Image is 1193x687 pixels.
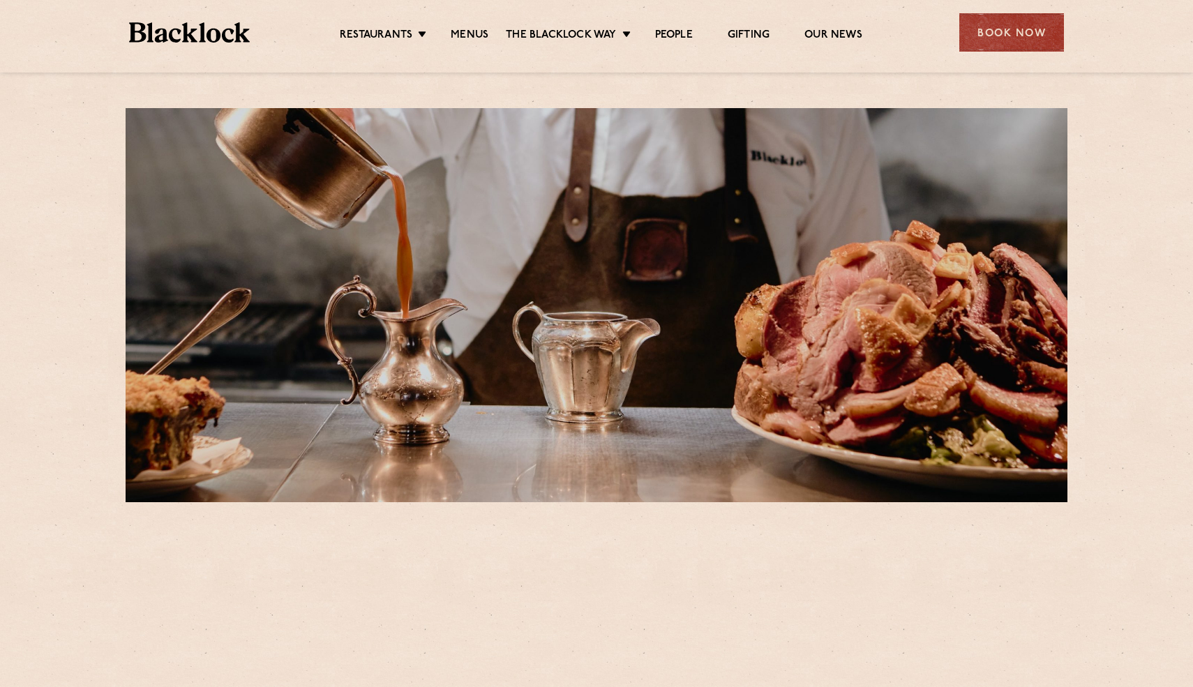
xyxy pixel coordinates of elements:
a: Our News [804,29,862,44]
img: BL_Textured_Logo-footer-cropped.svg [129,22,250,43]
div: Book Now [959,13,1064,52]
a: People [655,29,693,44]
a: Gifting [728,29,770,44]
a: Restaurants [340,29,412,44]
a: The Blacklock Way [506,29,616,44]
a: Menus [451,29,488,44]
